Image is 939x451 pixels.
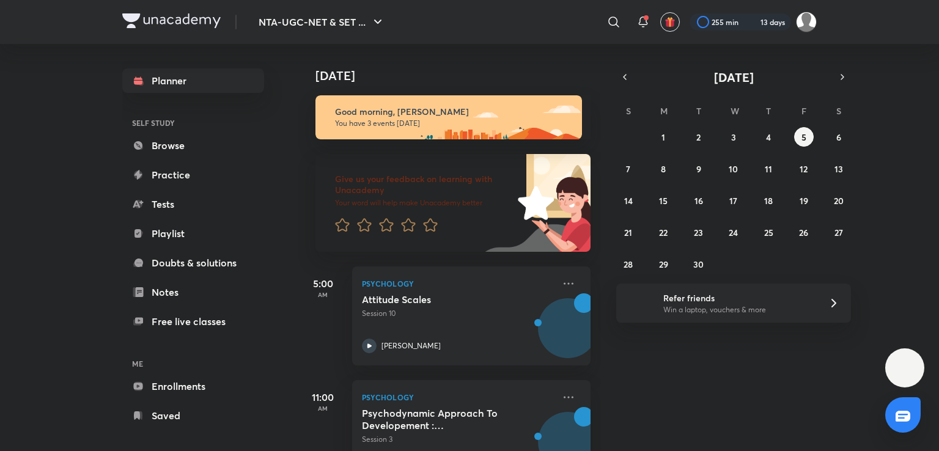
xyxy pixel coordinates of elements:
[731,105,739,117] abbr: Wednesday
[654,254,673,274] button: September 29, 2025
[689,159,709,178] button: September 9, 2025
[836,131,841,143] abbr: September 6, 2025
[362,308,554,319] p: Session 10
[362,276,554,291] p: Psychology
[122,112,264,133] h6: SELF STUDY
[122,403,264,428] a: Saved
[122,68,264,93] a: Planner
[122,13,221,31] a: Company Logo
[626,105,631,117] abbr: Sunday
[661,131,665,143] abbr: September 1, 2025
[765,163,772,175] abbr: September 11, 2025
[624,227,632,238] abbr: September 21, 2025
[122,309,264,334] a: Free live classes
[729,195,737,207] abbr: September 17, 2025
[362,390,554,405] p: Psychology
[724,191,743,210] button: September 17, 2025
[654,127,673,147] button: September 1, 2025
[766,105,771,117] abbr: Thursday
[729,227,738,238] abbr: September 24, 2025
[834,227,843,238] abbr: September 27, 2025
[122,163,264,187] a: Practice
[759,191,778,210] button: September 18, 2025
[800,163,808,175] abbr: September 12, 2025
[335,174,514,196] h6: Give us your feedback on learning with Unacademy
[122,251,264,275] a: Doubts & solutions
[122,374,264,398] a: Enrollments
[829,159,849,178] button: September 13, 2025
[829,222,849,242] button: September 27, 2025
[619,191,638,210] button: September 14, 2025
[122,280,264,304] a: Notes
[724,222,743,242] button: September 24, 2025
[796,12,817,32] img: Atia khan
[794,191,814,210] button: September 19, 2025
[696,131,701,143] abbr: September 2, 2025
[619,222,638,242] button: September 21, 2025
[381,340,441,351] p: [PERSON_NAME]
[834,195,844,207] abbr: September 20, 2025
[619,254,638,274] button: September 28, 2025
[315,68,603,83] h4: [DATE]
[801,131,806,143] abbr: September 5, 2025
[663,304,814,315] p: Win a laptop, vouchers & more
[724,127,743,147] button: September 3, 2025
[731,131,736,143] abbr: September 3, 2025
[624,195,633,207] abbr: September 14, 2025
[654,222,673,242] button: September 22, 2025
[476,154,591,252] img: feedback_image
[746,16,758,28] img: streak
[122,353,264,374] h6: ME
[897,361,912,375] img: ttu
[689,191,709,210] button: September 16, 2025
[759,127,778,147] button: September 4, 2025
[660,12,680,32] button: avatar
[539,305,597,364] img: Avatar
[794,127,814,147] button: September 5, 2025
[694,227,703,238] abbr: September 23, 2025
[794,159,814,178] button: September 12, 2025
[298,390,347,405] h5: 11:00
[759,222,778,242] button: September 25, 2025
[693,258,704,270] abbr: September 30, 2025
[335,198,514,208] p: Your word will help make Unacademy better
[801,105,806,117] abbr: Friday
[729,163,738,175] abbr: September 10, 2025
[362,407,514,431] h5: Psychodynamic Approach To Developement : Freud & Erikson
[829,191,849,210] button: September 20, 2025
[689,222,709,242] button: September 23, 2025
[836,105,841,117] abbr: Saturday
[362,293,514,306] h5: Attitude Scales
[633,68,834,86] button: [DATE]
[298,276,347,291] h5: 5:00
[251,10,392,34] button: NTA-UGC-NET & SET ...
[335,119,571,128] p: You have 3 events [DATE]
[660,105,668,117] abbr: Monday
[335,106,571,117] h6: Good morning, [PERSON_NAME]
[659,195,668,207] abbr: September 15, 2025
[663,291,814,304] h6: Refer friends
[665,16,676,28] img: avatar
[654,159,673,178] button: September 8, 2025
[689,254,709,274] button: September 30, 2025
[794,222,814,242] button: September 26, 2025
[122,221,264,246] a: Playlist
[315,95,582,139] img: morning
[834,163,843,175] abbr: September 13, 2025
[122,133,264,158] a: Browse
[654,191,673,210] button: September 15, 2025
[696,163,701,175] abbr: September 9, 2025
[661,163,666,175] abbr: September 8, 2025
[619,159,638,178] button: September 7, 2025
[624,258,633,270] abbr: September 28, 2025
[696,105,701,117] abbr: Tuesday
[298,405,347,412] p: AM
[626,163,630,175] abbr: September 7, 2025
[799,227,808,238] abbr: September 26, 2025
[714,69,754,86] span: [DATE]
[122,192,264,216] a: Tests
[764,227,773,238] abbr: September 25, 2025
[766,131,771,143] abbr: September 4, 2025
[800,195,808,207] abbr: September 19, 2025
[759,159,778,178] button: September 11, 2025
